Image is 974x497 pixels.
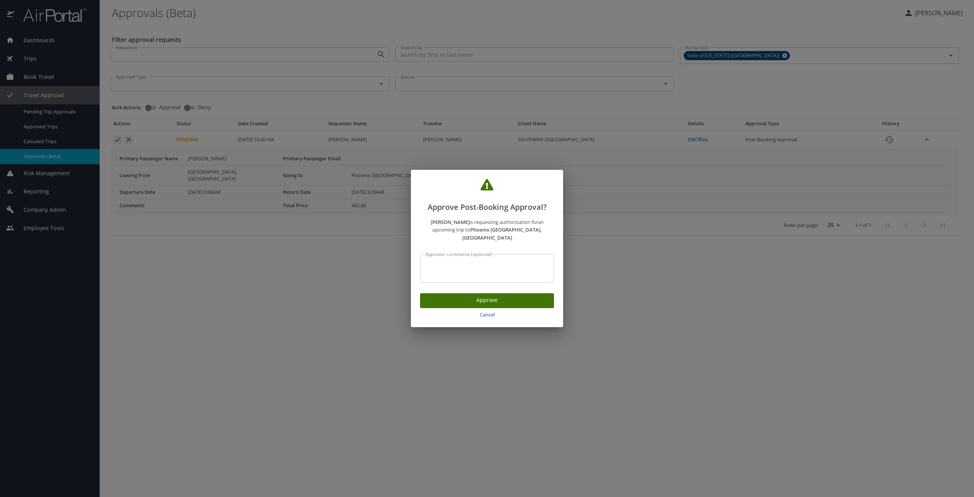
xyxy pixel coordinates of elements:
span: Cancel [423,310,551,319]
strong: [PERSON_NAME] [431,219,469,225]
h2: Approve Post-Booking Approval? [420,179,554,213]
strong: Phoenix [GEOGRAPHIC_DATA], [GEOGRAPHIC_DATA] [462,226,542,241]
button: Approve [420,293,554,308]
button: Cancel [420,308,554,321]
p: is requesting authorization for an upcoming trip to [420,218,554,242]
span: Approve [426,296,548,305]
